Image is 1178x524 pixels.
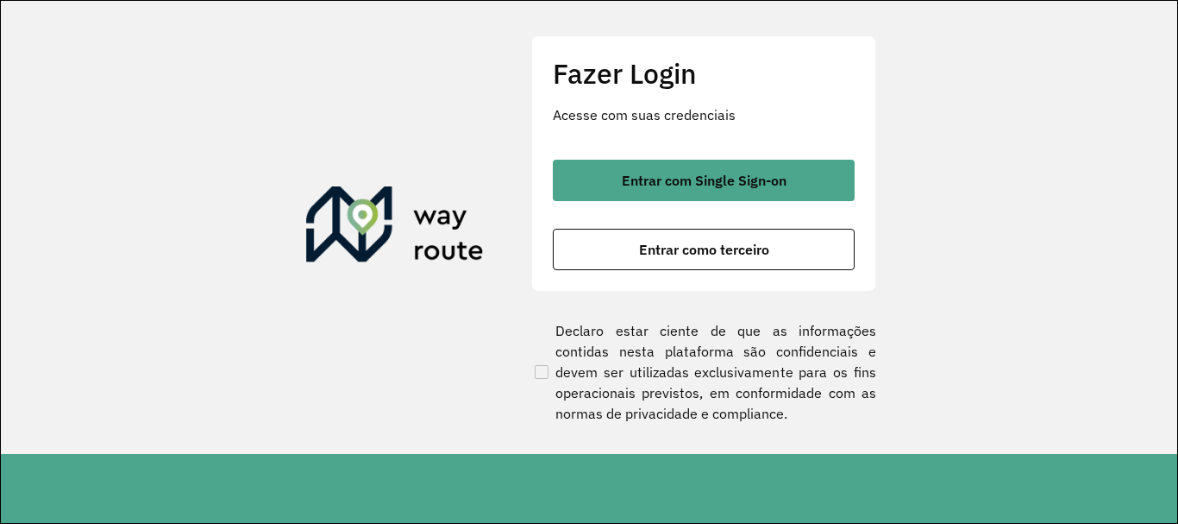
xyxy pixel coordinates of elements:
button: button [553,160,855,201]
span: Entrar como terceiro [639,243,769,256]
button: button [553,229,855,270]
label: Declaro estar ciente de que as informações contidas nesta plataforma são confidenciais e devem se... [531,320,876,424]
img: Roteirizador AmbevTech [306,186,484,269]
span: Entrar com Single Sign-on [622,174,786,187]
h2: Fazer Login [553,57,855,90]
p: Acesse com suas credenciais [553,104,855,125]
